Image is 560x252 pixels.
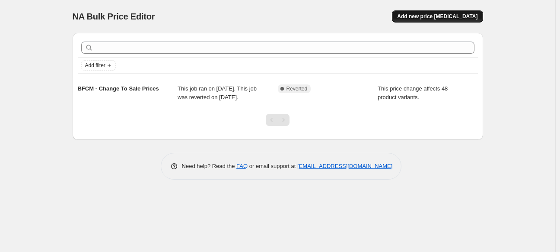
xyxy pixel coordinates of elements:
[397,13,477,20] span: Add new price [MEDICAL_DATA]
[266,114,290,126] nav: Pagination
[85,62,105,69] span: Add filter
[378,85,448,100] span: This price change affects 48 product variants.
[81,60,116,71] button: Add filter
[236,163,248,169] a: FAQ
[73,12,155,21] span: NA Bulk Price Editor
[286,85,308,92] span: Reverted
[392,10,483,23] button: Add new price [MEDICAL_DATA]
[182,163,237,169] span: Need help? Read the
[297,163,392,169] a: [EMAIL_ADDRESS][DOMAIN_NAME]
[178,85,257,100] span: This job ran on [DATE]. This job was reverted on [DATE].
[78,85,159,92] span: BFCM - Change To Sale Prices
[248,163,297,169] span: or email support at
